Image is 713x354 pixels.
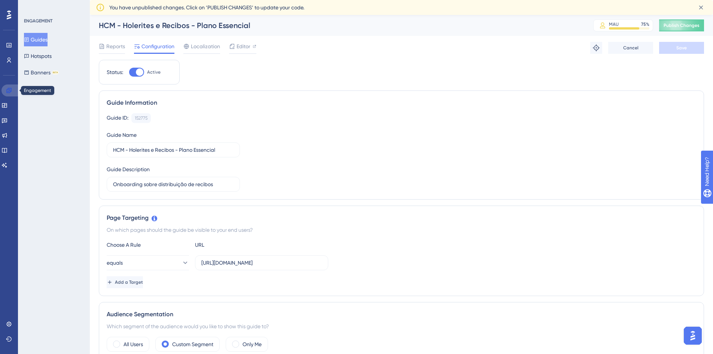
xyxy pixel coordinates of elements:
[609,21,619,27] div: MAU
[195,240,277,249] div: URL
[201,259,322,267] input: yourwebsite.com/path
[18,2,47,11] span: Need Help?
[682,324,704,347] iframe: UserGuiding AI Assistant Launcher
[113,180,234,188] input: Type your Guide’s Description here
[107,130,137,139] div: Guide Name
[107,113,128,123] div: Guide ID:
[191,42,220,51] span: Localization
[676,45,687,51] span: Save
[24,82,49,96] button: Themes
[115,279,143,285] span: Add a Target
[608,42,653,54] button: Cancel
[52,71,59,74] div: BETA
[107,98,696,107] div: Guide Information
[124,340,143,349] label: All Users
[107,322,696,331] div: Which segment of the audience would you like to show this guide to?
[107,225,696,234] div: On which pages should the guide be visible to your end users?
[106,42,125,51] span: Reports
[107,276,143,288] button: Add a Target
[107,213,696,222] div: Page Targeting
[659,42,704,54] button: Save
[107,258,123,267] span: equals
[24,18,52,24] div: ENGAGEMENT
[107,240,189,249] div: Choose A Rule
[243,340,262,349] label: Only Me
[623,45,639,51] span: Cancel
[107,255,189,270] button: equals
[237,42,250,51] span: Editor
[107,68,123,77] div: Status:
[109,3,304,12] span: You have unpublished changes. Click on ‘PUBLISH CHANGES’ to update your code.
[172,340,213,349] label: Custom Segment
[99,20,575,31] div: HCM - Holerites e Recibos - Plano Essencial
[641,21,649,27] div: 75 %
[24,66,59,79] button: BannersBETA
[659,19,704,31] button: Publish Changes
[141,42,174,51] span: Configuration
[107,310,696,319] div: Audience Segmentation
[24,49,52,63] button: Hotspots
[24,33,48,46] button: Guides
[113,146,234,154] input: Type your Guide’s Name here
[135,115,147,121] div: 152775
[664,22,700,28] span: Publish Changes
[147,69,161,75] span: Active
[107,165,150,174] div: Guide Description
